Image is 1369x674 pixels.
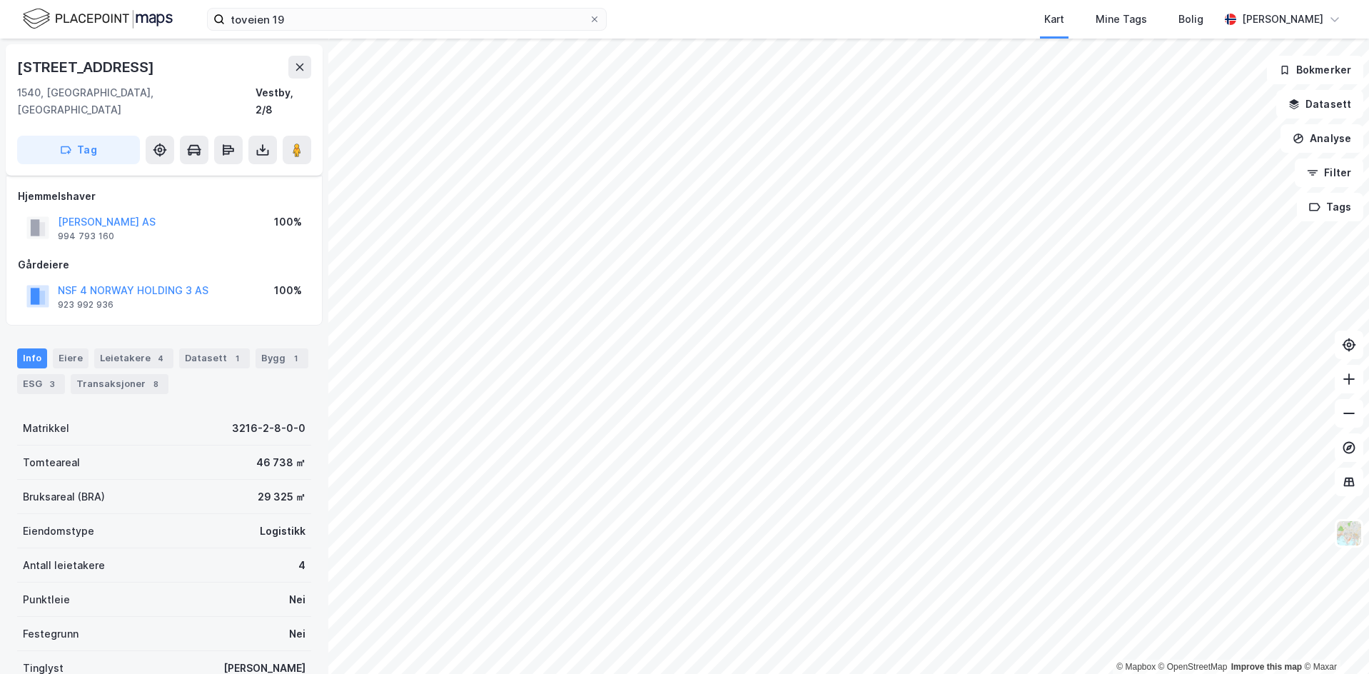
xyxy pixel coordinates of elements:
[232,420,305,437] div: 3216-2-8-0-0
[17,348,47,368] div: Info
[225,9,589,30] input: Søk på adresse, matrikkel, gårdeiere, leietakere eller personer
[1276,90,1363,119] button: Datasett
[1231,662,1302,672] a: Improve this map
[23,625,79,643] div: Festegrunn
[258,488,305,505] div: 29 325 ㎡
[148,377,163,391] div: 8
[23,557,105,574] div: Antall leietakere
[18,256,310,273] div: Gårdeiere
[1158,662,1228,672] a: OpenStreetMap
[260,523,305,540] div: Logistikk
[17,84,256,119] div: 1540, [GEOGRAPHIC_DATA], [GEOGRAPHIC_DATA]
[230,351,244,366] div: 1
[58,231,114,242] div: 994 793 160
[23,488,105,505] div: Bruksareal (BRA)
[45,377,59,391] div: 3
[1280,124,1363,153] button: Analyse
[256,84,311,119] div: Vestby, 2/8
[17,374,65,394] div: ESG
[1297,193,1363,221] button: Tags
[179,348,250,368] div: Datasett
[18,188,310,205] div: Hjemmelshaver
[23,591,70,608] div: Punktleie
[1116,662,1156,672] a: Mapbox
[274,213,302,231] div: 100%
[1096,11,1147,28] div: Mine Tags
[23,420,69,437] div: Matrikkel
[94,348,173,368] div: Leietakere
[289,625,305,643] div: Nei
[274,282,302,299] div: 100%
[23,523,94,540] div: Eiendomstype
[1242,11,1323,28] div: [PERSON_NAME]
[1044,11,1064,28] div: Kart
[71,374,168,394] div: Transaksjoner
[23,6,173,31] img: logo.f888ab2527a4732fd821a326f86c7f29.svg
[153,351,168,366] div: 4
[1335,520,1363,547] img: Z
[289,591,305,608] div: Nei
[17,56,157,79] div: [STREET_ADDRESS]
[1178,11,1203,28] div: Bolig
[298,557,305,574] div: 4
[256,454,305,471] div: 46 738 ㎡
[1295,159,1363,187] button: Filter
[1267,56,1363,84] button: Bokmerker
[288,351,303,366] div: 1
[58,299,113,311] div: 923 992 936
[17,136,140,164] button: Tag
[23,454,80,471] div: Tomteareal
[1298,605,1369,674] iframe: Chat Widget
[256,348,308,368] div: Bygg
[53,348,89,368] div: Eiere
